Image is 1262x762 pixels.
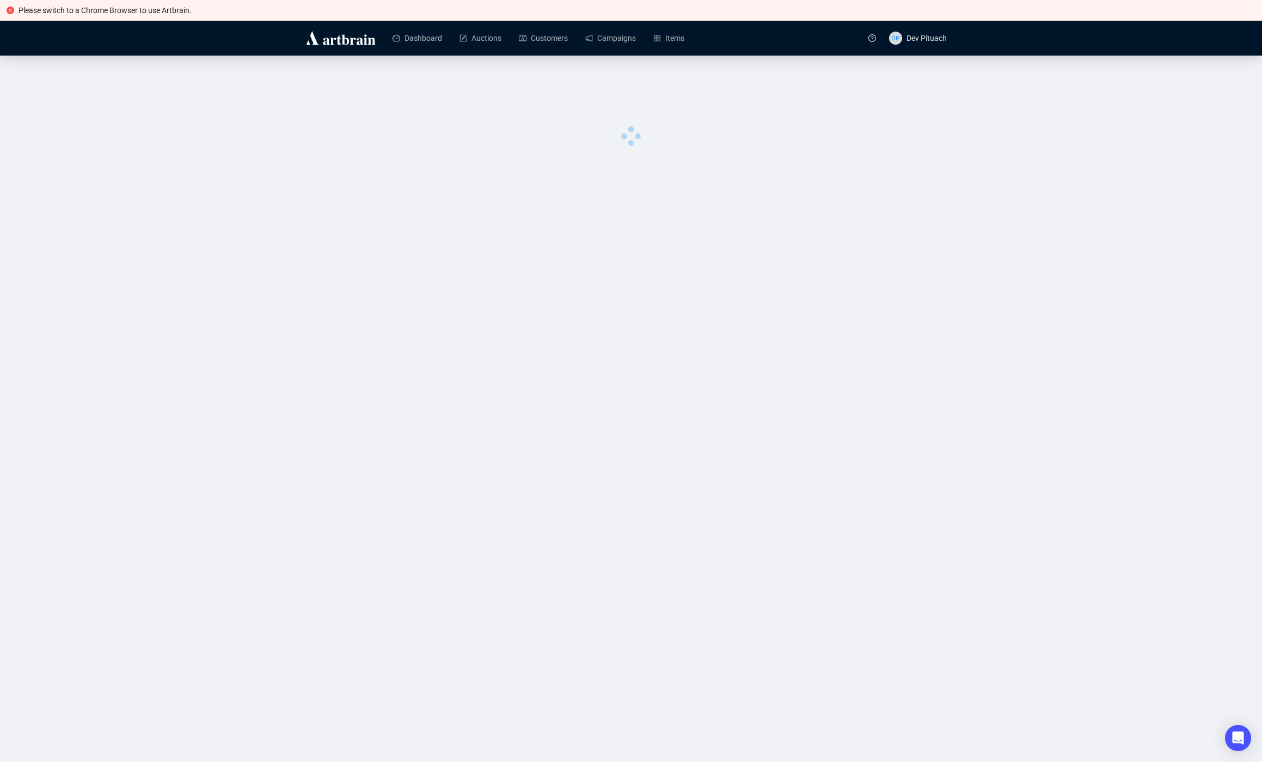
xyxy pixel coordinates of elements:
span: Dev Pituach [906,34,947,42]
a: Customers [519,24,568,52]
span: question-circle [868,34,876,42]
span: close-circle [7,7,14,14]
span: DP [891,33,899,43]
div: Please switch to a Chrome Browser to use Artbrain. [19,4,1255,16]
a: Dashboard [393,24,442,52]
div: Open Intercom Messenger [1225,725,1251,751]
a: Auctions [460,24,501,52]
a: Items [653,24,684,52]
img: logo [304,29,377,47]
a: Campaigns [585,24,636,52]
a: question-circle [862,21,883,55]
